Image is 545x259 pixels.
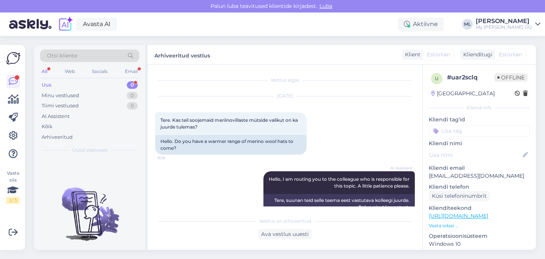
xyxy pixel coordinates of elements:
div: Minu vestlused [42,92,79,99]
p: [EMAIL_ADDRESS][DOMAIN_NAME] [429,172,530,180]
div: Arhiveeritud [42,133,73,141]
div: 0 [127,102,138,110]
span: Uued vestlused [72,147,107,154]
div: Uus [42,81,51,89]
div: Socials [90,67,109,76]
div: Tiimi vestlused [42,102,79,110]
div: 0 [127,81,138,89]
div: Hello. Do you have a warmer range of merino wool hats to come? [155,135,307,155]
p: Vaata edasi ... [429,222,530,229]
div: Tere, suunan teid selle teema eest vastutava kolleegi juurde. Palun pisut kannatust. [263,194,415,214]
span: Tere. Kas teil soojemaid meriinovillaste mütside valikut on ka juurde tulemas? [160,117,299,130]
div: [GEOGRAPHIC_DATA] [431,90,495,98]
input: Lisa nimi [429,151,521,159]
span: Offline [494,73,528,82]
a: [PERSON_NAME]My [PERSON_NAME] OÜ [476,18,540,30]
div: Küsi telefoninumbrit [429,191,490,201]
div: Kõik [42,123,53,130]
span: Hello, I am routing you to the colleague who is responsible for this topic. A little patience ple... [269,176,411,189]
div: 2 / 3 [6,197,20,204]
div: Klient [402,51,420,59]
span: AI Assistent [384,165,413,171]
input: Lisa tag [429,125,530,136]
span: Otsi kliente [47,52,77,60]
p: Klienditeekond [429,204,530,212]
div: My [PERSON_NAME] OÜ [476,24,532,30]
div: All [40,67,49,76]
p: Kliendi tag'id [429,116,530,124]
span: Luba [317,3,335,9]
span: Vestlus on arhiveeritud [259,218,311,225]
span: u [435,76,439,81]
img: explore-ai [58,16,73,32]
p: Kliendi email [429,164,530,172]
img: No chats [34,174,145,242]
div: [PERSON_NAME] [476,18,532,24]
div: ML [462,19,473,29]
div: Kliendi info [429,104,530,111]
img: Askly Logo [6,51,20,65]
div: Ava vestlus uuesti [258,229,312,239]
div: Email [123,67,139,76]
p: Kliendi nimi [429,140,530,147]
p: Uued vestlused tulevad siia. [51,249,129,257]
p: Kliendi telefon [429,183,530,191]
div: Klienditugi [460,51,492,59]
div: 0 [127,92,138,99]
div: Web [63,67,76,76]
div: # uar2sclq [447,73,494,82]
div: AI Assistent [42,113,70,120]
span: 9:26 [157,155,186,161]
div: Vestlus algas [155,77,415,84]
a: [URL][DOMAIN_NAME] [429,212,488,219]
div: Aktiivne [398,17,444,31]
div: [DATE] [155,93,415,99]
div: Vaata siia [6,170,20,204]
a: Avasta AI [76,18,117,31]
span: Estonian [427,51,450,59]
label: Arhiveeritud vestlus [154,50,210,60]
p: Windows 10 [429,240,530,248]
span: Estonian [499,51,522,59]
p: Operatsioonisüsteem [429,232,530,240]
